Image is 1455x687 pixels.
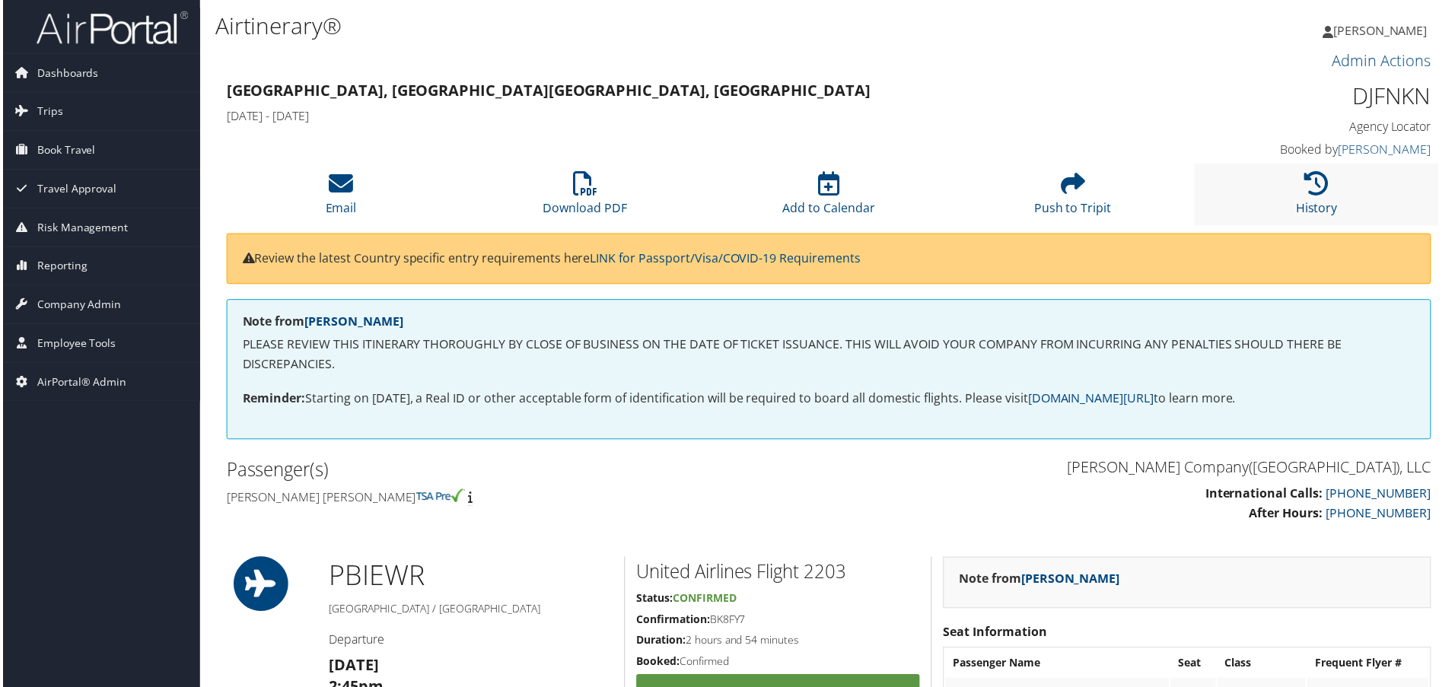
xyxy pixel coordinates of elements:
th: Frequent Flyer # [1310,652,1432,679]
span: Company Admin [34,287,119,325]
th: Seat [1173,652,1218,679]
th: Class [1220,652,1310,679]
strong: International Calls: [1208,487,1326,504]
h2: Passenger(s) [224,459,818,485]
a: Push to Tripit [1036,180,1113,217]
a: [PERSON_NAME] [1326,8,1446,53]
a: [PHONE_NUMBER] [1329,487,1434,504]
a: [PERSON_NAME] [1023,573,1122,590]
h3: [PERSON_NAME] Company([GEOGRAPHIC_DATA]), LLC [841,459,1434,480]
span: Reporting [34,248,84,286]
h5: BK8FY7 [636,615,921,630]
h5: [GEOGRAPHIC_DATA] / [GEOGRAPHIC_DATA] [327,604,613,619]
a: History [1299,180,1341,217]
a: [DOMAIN_NAME][URL] [1030,391,1156,408]
a: Email [324,180,355,217]
a: [PERSON_NAME] [303,314,402,331]
strong: [DATE] [327,657,377,678]
strong: After Hours: [1252,507,1326,523]
strong: Status: [636,593,673,608]
h4: Booked by [1149,142,1434,158]
span: Employee Tools [34,326,113,364]
strong: Note from [960,573,1122,590]
a: [PERSON_NAME] [1341,142,1434,158]
img: tsa-precheck.png [415,491,464,504]
span: Dashboards [34,54,96,92]
strong: [GEOGRAPHIC_DATA], [GEOGRAPHIC_DATA] [GEOGRAPHIC_DATA], [GEOGRAPHIC_DATA] [224,81,871,101]
h1: DJFNKN [1149,81,1434,113]
a: Download PDF [543,180,627,217]
strong: Duration: [636,635,686,650]
strong: Note from [240,314,402,331]
strong: Reminder: [240,391,304,408]
strong: Booked: [636,657,680,671]
h4: [PERSON_NAME] [PERSON_NAME] [224,491,818,507]
a: Add to Calendar [783,180,876,217]
span: Confirmed [673,593,737,608]
span: [PERSON_NAME] [1336,22,1431,39]
img: airportal-logo.png [33,10,186,46]
span: Risk Management [34,209,126,247]
h1: Airtinerary® [213,10,1035,42]
h1: PBI EWR [327,559,613,597]
a: [PHONE_NUMBER] [1329,507,1434,523]
span: Trips [34,93,60,131]
span: Book Travel [34,132,93,170]
h2: United Airlines Flight 2203 [636,561,921,587]
h5: 2 hours and 54 minutes [636,635,921,650]
strong: Seat Information [944,626,1049,643]
p: Review the latest Country specific entry requirements here [240,250,1418,270]
h4: Departure [327,634,613,650]
span: Travel Approval [34,170,114,208]
strong: Confirmation: [636,615,710,629]
h5: Confirmed [636,657,921,672]
span: AirPortal® Admin [34,364,124,402]
h4: [DATE] - [DATE] [224,108,1126,125]
p: Starting on [DATE], a Real ID or other acceptable form of identification will be required to boar... [240,390,1418,410]
p: PLEASE REVIEW THIS ITINERARY THOROUGHLY BY CLOSE OF BUSINESS ON THE DATE OF TICKET ISSUANCE. THIS... [240,336,1418,375]
h4: Agency Locator [1149,119,1434,135]
a: Admin Actions [1335,50,1434,71]
th: Passenger Name [947,652,1171,679]
a: LINK for Passport/Visa/COVID-19 Requirements [590,251,861,268]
